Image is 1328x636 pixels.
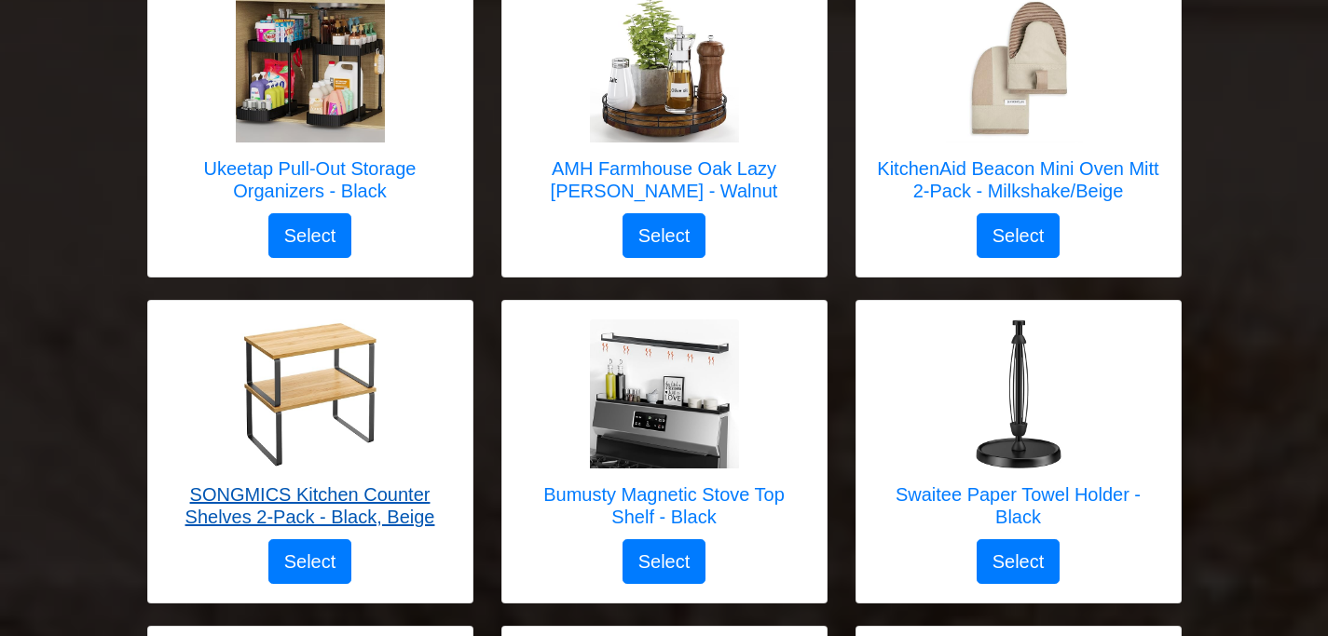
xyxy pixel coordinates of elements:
[521,157,808,202] h5: AMH Farmhouse Oak Lazy [PERSON_NAME] - Walnut
[875,319,1162,539] a: Swaitee Paper Towel Holder - Black Swaitee Paper Towel Holder - Black
[167,157,454,202] h5: Ukeetap Pull-Out Storage Organizers - Black
[521,483,808,528] h5: Bumusty Magnetic Stove Top Shelf - Black
[521,319,808,539] a: Bumusty Magnetic Stove Top Shelf - Black Bumusty Magnetic Stove Top Shelf - Black
[268,213,352,258] button: Select
[875,483,1162,528] h5: Swaitee Paper Towel Holder - Black
[623,213,706,258] button: Select
[944,319,1093,468] img: Swaitee Paper Towel Holder - Black
[167,483,454,528] h5: SONGMICS Kitchen Counter Shelves 2-Pack - Black, Beige
[875,157,1162,202] h5: KitchenAid Beacon Mini Oven Mitt 2-Pack - Milkshake/Beige
[167,319,454,539] a: SONGMICS Kitchen Counter Shelves 2-Pack - Black, Beige SONGMICS Kitchen Counter Shelves 2-Pack - ...
[623,539,706,584] button: Select
[590,319,739,468] img: Bumusty Magnetic Stove Top Shelf - Black
[977,213,1061,258] button: Select
[268,539,352,584] button: Select
[236,319,385,468] img: SONGMICS Kitchen Counter Shelves 2-Pack - Black, Beige
[977,539,1061,584] button: Select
